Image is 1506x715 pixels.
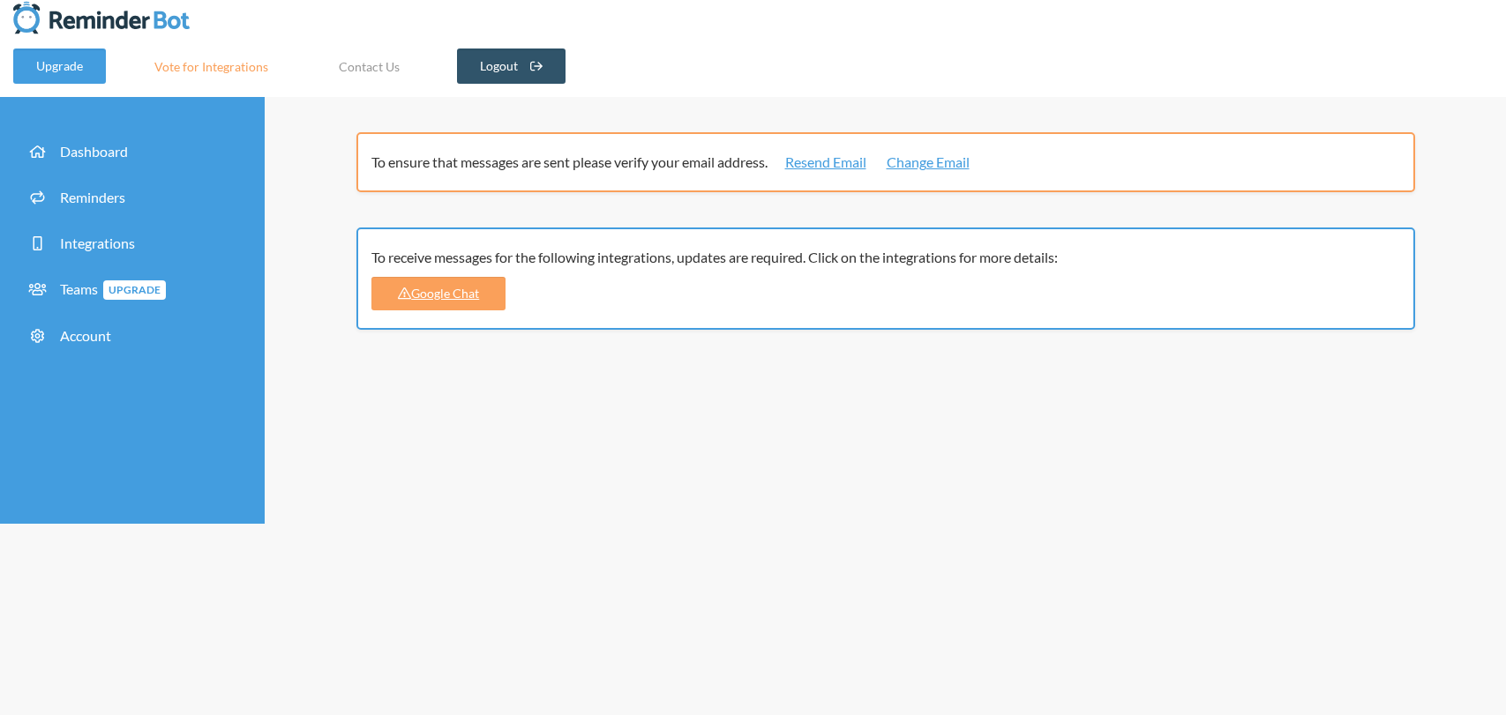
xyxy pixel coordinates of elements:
span: Reminders [60,189,125,205]
a: Change Email [887,152,970,173]
a: Account [13,317,251,355]
a: Logout [457,48,566,84]
span: Account [60,327,111,344]
span: Integrations [60,235,135,251]
a: Contact Us [317,48,422,84]
a: Reminders [13,178,251,217]
a: Integrations [13,224,251,263]
span: Teams [60,280,166,297]
a: Resend Email [785,152,866,173]
a: Google Chat [371,277,506,310]
span: Upgrade [103,280,166,300]
div: To receive messages for the following integrations, updates are required. Click on the integratio... [371,247,1388,268]
a: Vote for Integrations [132,48,290,84]
a: Dashboard [13,132,251,171]
p: To ensure that messages are sent please verify your email address. [371,152,1388,173]
a: TeamsUpgrade [13,270,251,309]
a: Upgrade [13,48,106,84]
span: Dashboard [60,143,128,160]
